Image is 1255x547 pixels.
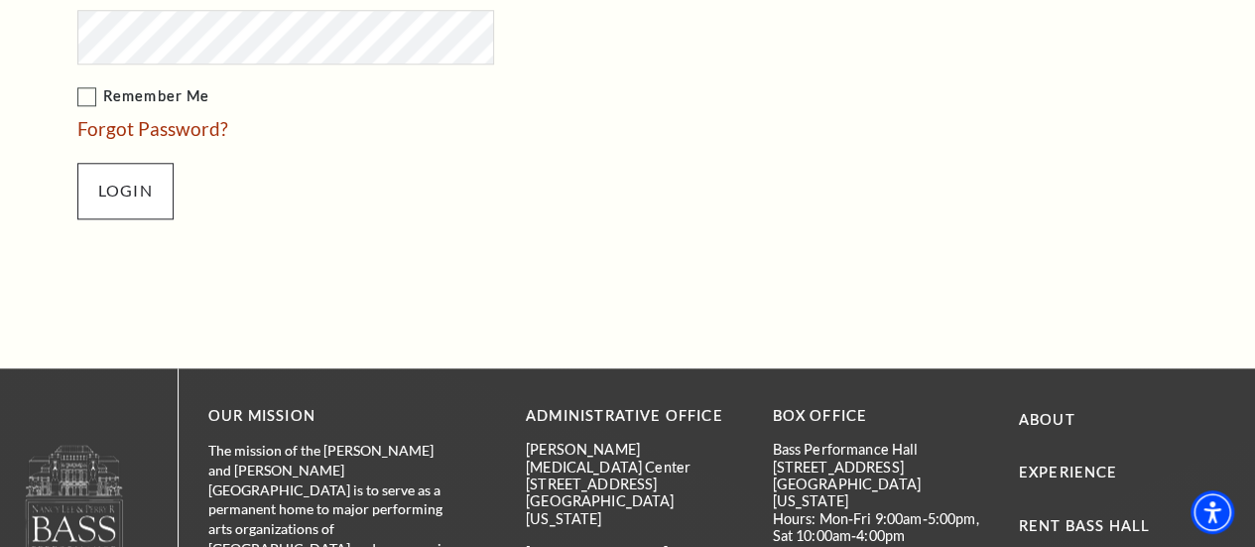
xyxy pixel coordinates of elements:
[1019,411,1075,428] a: About
[1019,464,1118,480] a: Experience
[772,459,988,476] p: [STREET_ADDRESS]
[526,404,742,429] p: Administrative Office
[772,476,988,510] p: [GEOGRAPHIC_DATA][US_STATE]
[208,404,456,429] p: OUR MISSION
[1191,490,1234,534] div: Accessibility Menu
[1019,517,1150,534] a: Rent Bass Hall
[526,441,742,476] p: [PERSON_NAME][MEDICAL_DATA] Center
[772,510,988,545] p: Hours: Mon-Fri 9:00am-5:00pm, Sat 10:00am-4:00pm
[77,117,228,140] a: Forgot Password?
[77,84,692,109] label: Remember Me
[772,404,988,429] p: BOX OFFICE
[77,163,174,218] input: Submit button
[526,476,742,492] p: [STREET_ADDRESS]
[526,492,742,527] p: [GEOGRAPHIC_DATA][US_STATE]
[772,441,988,458] p: Bass Performance Hall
